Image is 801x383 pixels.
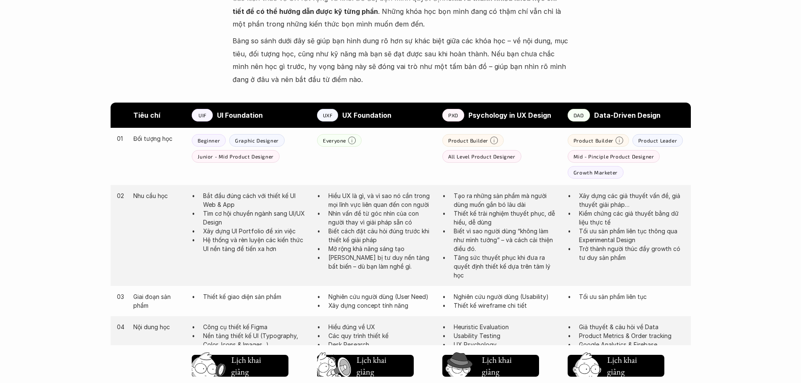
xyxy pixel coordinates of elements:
h5: Lịch khai giảng [231,354,262,378]
p: 04 [117,322,125,331]
p: Growth Marketer [574,169,618,175]
p: 01 [117,134,125,143]
p: Nền tảng thiết kế UI (Typography, Color, Icons & Images...) [203,331,309,349]
h5: Lịch khai giảng [482,354,513,378]
p: Đối tượng học [133,134,183,143]
h5: Lịch khai giảng [357,354,388,378]
p: Biết vì sao người dùng “không làm như mình tưởng” – và cách cải thiện điều đó. [454,227,559,253]
p: Product Builder [448,137,488,143]
p: Mở rộng khả năng sáng tạo [328,244,434,253]
a: Lịch khai giảng [192,351,288,377]
p: Trở thành người thúc đẩy growth có tư duy sản phẩm [579,244,685,262]
p: Beginner [198,137,220,143]
p: Tăng sức thuyết phục khi đưa ra quyết định thiết kế dựa trên tâm lý học [454,253,559,280]
p: Giả thuyết & câu hỏi về Data [579,322,685,331]
p: Tối ưu sản phẩm liên tục [579,292,685,301]
p: Tìm cơ hội chuyển ngành sang UI/UX Design [203,209,309,227]
a: Lịch khai giảng [568,351,664,377]
p: Usability Testing [454,331,559,340]
p: Hệ thống và rèn luyện các kiến thức UI nền tảng để tiến xa hơn [203,235,309,253]
strong: Data-Driven Design [594,111,661,119]
p: PXD [448,112,458,118]
h5: Lịch khai giảng [607,354,638,378]
p: Junior - Mid Product Designer [198,153,273,159]
p: Everyone [323,137,346,143]
p: Product Metrics & Order tracking [579,331,685,340]
p: Google Analytics & Firebase [579,340,685,349]
p: Desk Research [328,340,434,349]
p: DAD [574,112,584,118]
p: UXF [323,112,333,118]
p: 02 [117,191,125,200]
p: Biết cách đặt câu hỏi đúng trước khi thiết kế giải pháp [328,227,434,244]
p: Thiết kế giao diện sản phẩm [203,292,309,301]
p: 03 [117,292,125,301]
p: Thiết kế trải nghiệm thuyết phục, dễ hiểu, dễ dùng [454,209,559,227]
p: Kiểm chứng các giả thuyết bằng dữ liệu thực tế [579,209,685,227]
p: Nhu cầu học [133,191,183,200]
p: Nghiên cứu người dùng (User Need) [328,292,434,301]
strong: Tiêu chí [133,111,160,119]
p: Bắt đầu đúng cách với thiết kế UI Web & App [203,191,309,209]
button: Lịch khai giảng [442,355,539,377]
p: Bảng so sánh dưới đây sẽ giúp bạn hình dung rõ hơn sự khác biệt giữa các khóa học – về nội dung, ... [233,34,569,86]
p: Graphic Designer [235,137,279,143]
p: Heuristic Evaluation [454,322,559,331]
p: All Level Product Designer [448,153,515,159]
p: Giai đoạn sản phẩm [133,292,183,310]
p: Nội dung học [133,322,183,331]
p: [PERSON_NAME] bị tư duy nền tảng bất biến – dù bạn làm nghề gì. [328,253,434,271]
p: Mid - Pinciple Product Designer [574,153,654,159]
button: Lịch khai giảng [317,355,414,377]
strong: Psychology in UX Design [468,111,551,119]
p: UX Psychology [454,340,559,349]
strong: UI Foundation [217,111,263,119]
a: Lịch khai giảng [317,351,414,377]
p: Hiểu đúng về UX [328,322,434,331]
strong: UX Foundation [342,111,391,119]
p: Hiểu UX là gì, và vì sao nó cần trong mọi lĩnh vực liên quan đến con người [328,191,434,209]
p: UIF [198,112,206,118]
p: Xây dựng UI Portfolio để xin việc [203,227,309,235]
p: Xây dựng concept tính năng [328,301,434,310]
p: Tối ưu sản phẩm liên tục thông qua Experimental Design [579,227,685,244]
button: Lịch khai giảng [568,355,664,377]
button: Lịch khai giảng [192,355,288,377]
p: Xây dựng các giả thuyết vấn đề, giả thuyết giải pháp… [579,191,685,209]
p: Thiết kế wireframe chi tiết [454,301,559,310]
p: Nghiên cứu người dùng (Usability) [454,292,559,301]
a: Lịch khai giảng [442,351,539,377]
p: Các quy trình thiết kế [328,331,434,340]
p: Nhìn vấn đề từ góc nhìn của con người thay vì giải pháp sẵn có [328,209,434,227]
p: Product Leader [638,137,677,143]
p: Tạo ra những sản phẩm mà người dùng muốn gắn bó lâu dài [454,191,559,209]
p: Product Builder [574,137,613,143]
p: Công cụ thiết kế Figma [203,322,309,331]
